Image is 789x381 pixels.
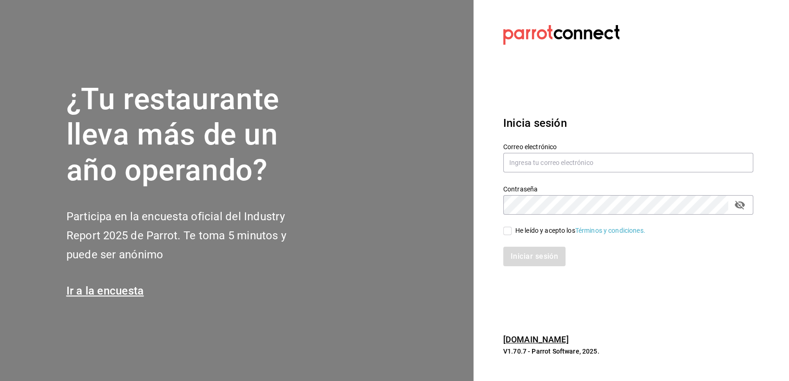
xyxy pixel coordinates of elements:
label: Correo electrónico [503,143,753,150]
a: Ir a la encuesta [66,284,144,297]
input: Ingresa tu correo electrónico [503,153,753,172]
h2: Participa en la encuesta oficial del Industry Report 2025 de Parrot. Te toma 5 minutos y puede se... [66,207,317,264]
label: Contraseña [503,185,753,192]
div: He leído y acepto los [515,226,645,236]
button: passwordField [732,197,748,213]
a: Términos y condiciones. [575,227,645,234]
a: [DOMAIN_NAME] [503,335,569,344]
p: V1.70.7 - Parrot Software, 2025. [503,347,753,356]
h3: Inicia sesión [503,115,753,131]
h1: ¿Tu restaurante lleva más de un año operando? [66,82,317,189]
